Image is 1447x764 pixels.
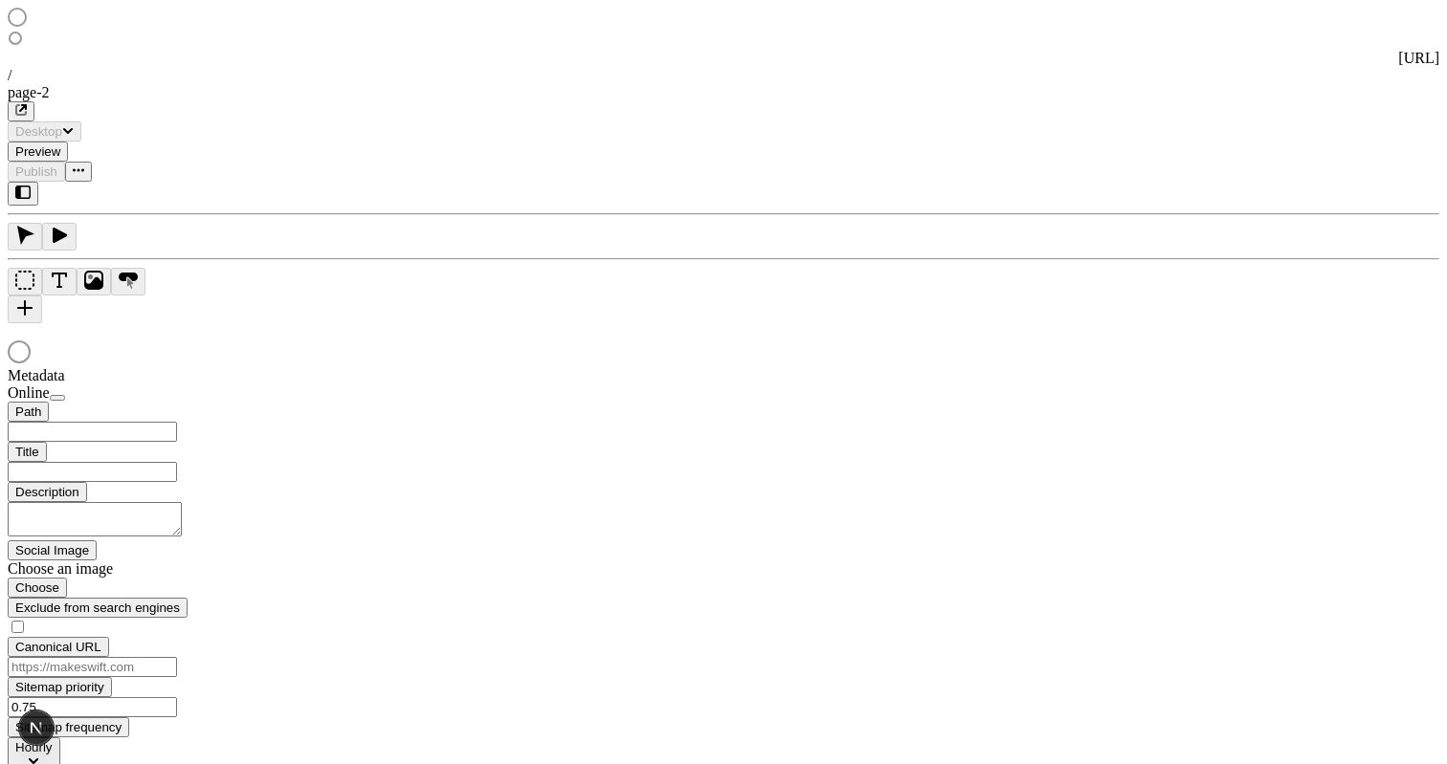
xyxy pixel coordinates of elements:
div: Choose an image [8,560,237,578]
span: Hourly [15,740,53,754]
div: page-2 [8,84,1439,101]
button: Text [42,268,77,295]
button: Choose [8,578,67,598]
button: Description [8,482,87,502]
div: Metadata [8,367,237,384]
button: Sitemap priority [8,677,112,697]
button: Preview [8,142,68,162]
span: Online [8,384,50,401]
button: Box [8,268,42,295]
button: Sitemap frequency [8,717,129,737]
button: Exclude from search engines [8,598,188,618]
button: Desktop [8,121,81,142]
div: / [8,67,1439,84]
button: Button [111,268,145,295]
button: Social Image [8,540,97,560]
button: Image [77,268,111,295]
button: Path [8,402,49,422]
span: Publish [15,164,57,179]
button: Canonical URL [8,637,109,657]
span: Preview [15,144,60,159]
button: Publish [8,162,65,182]
span: Choose [15,580,59,595]
input: https://makeswift.com [8,657,177,677]
span: Desktop [15,124,62,139]
div: [URL] [8,50,1439,67]
button: Title [8,442,47,462]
